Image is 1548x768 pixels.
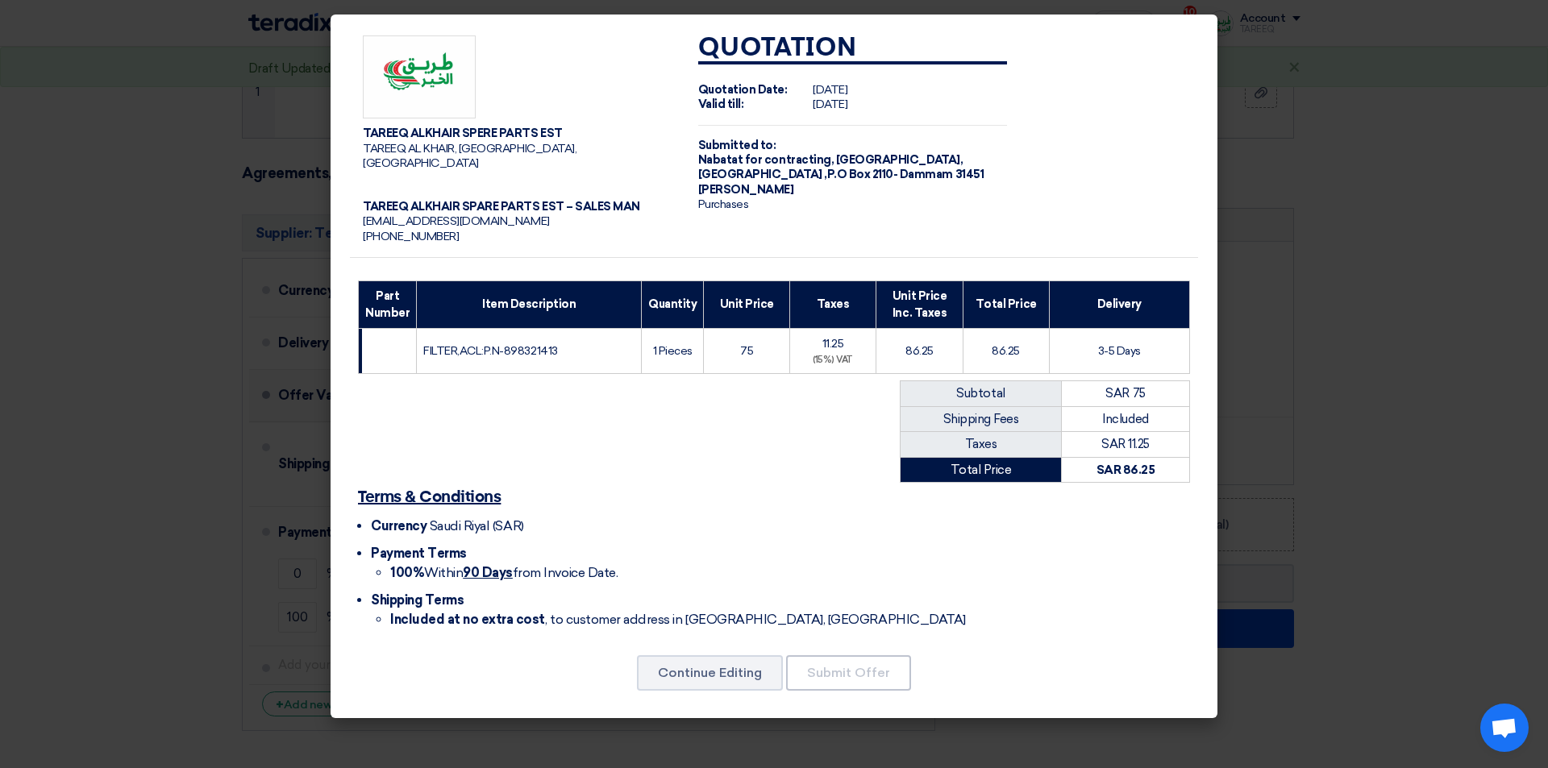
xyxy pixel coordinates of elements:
[363,35,476,119] img: Company Logo
[1062,381,1190,407] td: SAR 75
[813,83,847,97] span: [DATE]
[371,546,467,561] span: Payment Terms
[637,655,783,691] button: Continue Editing
[1102,412,1148,426] span: Included
[876,280,963,328] th: Unit Price Inc. Taxes
[363,127,672,141] div: TAREEQ ALKHAIR SPERE PARTS EST
[390,565,424,580] strong: 100%
[905,344,934,358] span: 86.25
[371,518,427,533] span: Currency
[363,142,576,170] span: TAREEQ AL KHAIR, [GEOGRAPHIC_DATA], [GEOGRAPHIC_DATA]
[363,230,459,243] span: [PHONE_NUMBER]
[992,344,1020,358] span: 86.25
[463,565,513,580] u: 90 Days
[901,457,1062,483] td: Total Price
[423,344,557,358] span: FILTER,ACL:P.N-898321413
[1096,463,1155,477] strong: SAR 86.25
[698,139,776,152] strong: Submitted to:
[371,592,464,608] span: Shipping Terms
[698,83,788,97] strong: Quotation Date:
[1480,704,1529,752] div: Open chat
[901,432,1062,458] td: Taxes
[901,406,1062,432] td: Shipping Fees
[653,344,693,358] span: 1 Pieces
[390,565,618,580] span: Within from Invoice Date.
[704,280,789,328] th: Unit Price
[1101,437,1150,451] span: SAR 11.25
[740,344,753,358] span: 75
[797,354,869,367] div: (15%) VAT
[359,280,417,328] th: Part Number
[698,197,749,211] span: Purchases
[822,337,844,351] span: 11.25
[1049,280,1189,328] th: Delivery
[963,280,1049,328] th: Total Price
[698,98,744,111] strong: Valid till:
[390,610,1190,629] li: , to customer address in [GEOGRAPHIC_DATA], [GEOGRAPHIC_DATA]
[363,200,672,214] div: TAREEQ ALKHAIR SPARE PARTS EST – SALES MAN
[789,280,876,328] th: Taxes
[358,489,501,505] u: Terms & Conditions
[698,153,984,181] span: [GEOGRAPHIC_DATA], [GEOGRAPHIC_DATA] ,P.O Box 2110- Dammam 31451
[642,280,704,328] th: Quantity
[786,655,911,691] button: Submit Offer
[698,35,857,61] strong: Quotation
[417,280,642,328] th: Item Description
[1098,344,1141,358] span: 3-5 Days
[901,381,1062,407] td: Subtotal
[698,153,834,167] span: Nabatat for contracting,
[430,518,524,533] span: Saudi Riyal (SAR)
[698,183,794,197] span: [PERSON_NAME]
[363,214,550,228] span: [EMAIL_ADDRESS][DOMAIN_NAME]
[813,98,847,111] span: [DATE]
[390,612,545,627] strong: Included at no extra cost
